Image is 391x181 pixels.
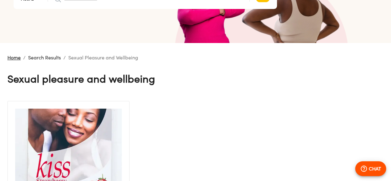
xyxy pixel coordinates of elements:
[28,54,61,61] p: Search Results
[369,165,381,172] p: CHAT
[23,54,26,61] li: /
[7,72,155,85] h4: Sexual Pleasure and Wellbeing
[63,54,66,61] li: /
[7,54,21,61] a: Home
[7,54,384,61] nav: breadcrumb
[355,161,386,176] button: CHAT
[68,54,138,61] p: Sexual Pleasure and Wellbeing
